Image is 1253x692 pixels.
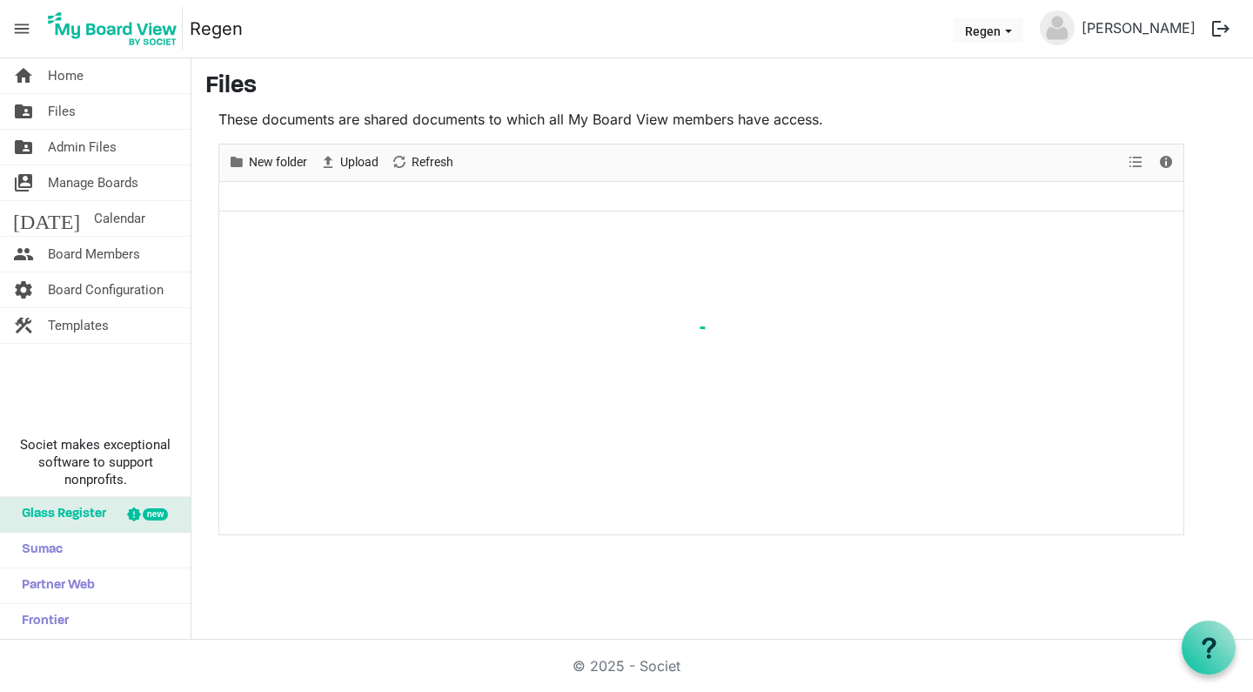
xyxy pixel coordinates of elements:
span: Frontier [13,604,69,639]
button: logout [1203,10,1239,47]
p: These documents are shared documents to which all My Board View members have access. [218,109,1184,130]
span: Home [48,58,84,93]
a: [PERSON_NAME] [1075,10,1203,45]
span: Calendar [94,201,145,236]
span: home [13,58,34,93]
span: people [13,237,34,272]
span: construction [13,308,34,343]
span: Board Configuration [48,272,164,307]
a: Regen [190,11,243,46]
span: Sumac [13,533,63,568]
span: Board Members [48,237,140,272]
a: © 2025 - Societ [573,657,680,675]
span: menu [5,12,38,45]
span: Societ makes exceptional software to support nonprofits. [8,436,183,488]
span: Partner Web [13,568,95,603]
div: new [143,508,168,521]
span: Templates [48,308,109,343]
button: Regen dropdownbutton [954,18,1023,43]
span: [DATE] [13,201,80,236]
span: switch_account [13,165,34,200]
img: no-profile-picture.svg [1040,10,1075,45]
span: Glass Register [13,497,106,532]
span: settings [13,272,34,307]
span: Manage Boards [48,165,138,200]
span: folder_shared [13,130,34,165]
img: My Board View Logo [43,7,183,50]
a: My Board View Logo [43,7,190,50]
span: Admin Files [48,130,117,165]
span: folder_shared [13,94,34,129]
h3: Files [205,72,1239,102]
span: Files [48,94,76,129]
